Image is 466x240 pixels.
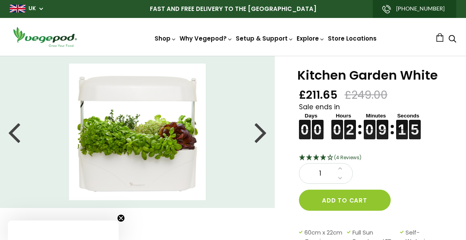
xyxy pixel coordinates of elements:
button: Close teaser [117,214,125,222]
a: Increase quantity by 1 [336,164,345,174]
span: £249.00 [345,88,388,102]
span: 1 [307,169,334,179]
a: Decrease quantity by 1 [336,173,345,183]
figure: 0 [312,120,324,130]
img: Vegepod [10,26,80,48]
img: gb_large.png [10,5,25,12]
a: Search [448,36,456,44]
div: Sale ends in [299,102,446,140]
h1: Kitchen Garden White [297,69,446,82]
div: Close teaser [8,220,119,240]
figure: 5 [409,130,421,139]
a: Setup & Support [236,34,293,43]
a: Store Locations [328,34,377,43]
img: Kitchen Garden White [69,64,206,200]
span: 4 Stars - 4 Reviews [334,154,361,161]
figure: 0 [364,120,375,130]
button: Add to cart [299,190,391,211]
figure: 0 [299,120,311,130]
figure: 1 [396,130,408,139]
figure: 9 [377,130,388,139]
figure: 2 [344,130,356,139]
a: Why Vegepod? [180,34,233,43]
a: UK [28,5,36,12]
div: 4 Stars - 4 Reviews [299,153,446,163]
a: Shop [155,34,176,43]
span: £211.65 [299,88,338,102]
a: Explore [297,34,325,43]
figure: 0 [331,120,343,130]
